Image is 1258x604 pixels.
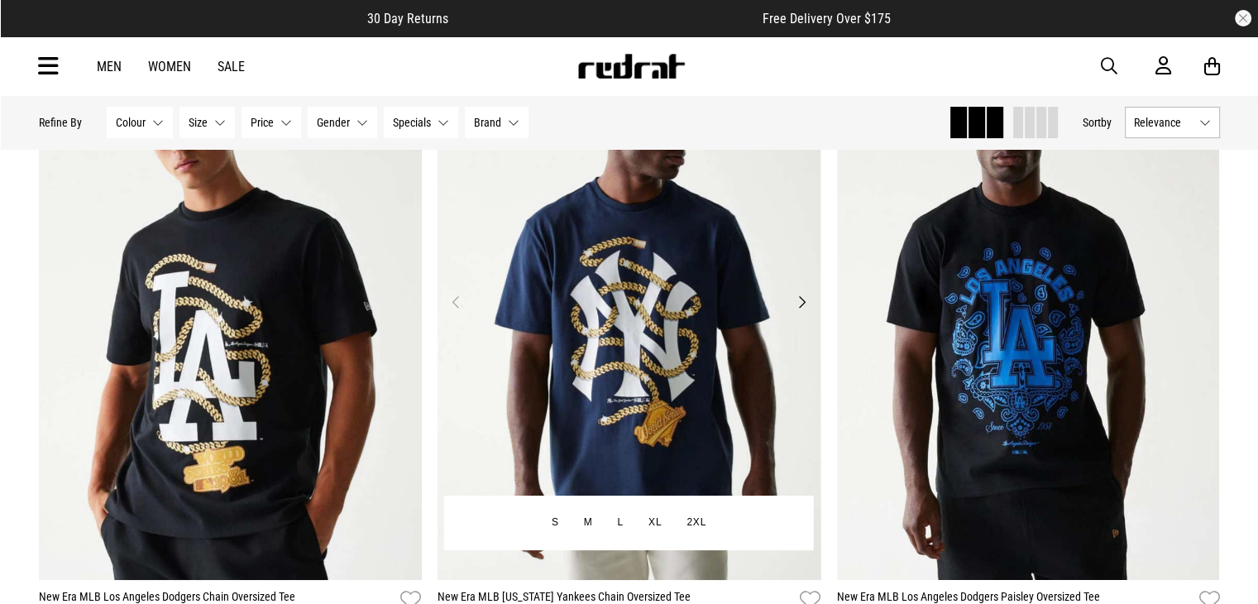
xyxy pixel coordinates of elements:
a: Men [97,59,122,74]
span: Colour [116,116,146,129]
iframe: Customer reviews powered by Trustpilot [481,10,729,26]
button: L [605,508,636,538]
img: New Era Mlb Los Angeles Dodgers Paisley Oversized Tee in Black [837,44,1220,580]
img: New Era Mlb Los Angeles Dodgers Chain Oversized Tee in Black [39,44,422,580]
button: 2XL [674,508,719,538]
span: 30 Day Returns [367,11,448,26]
a: Sale [218,59,245,74]
span: Gender [317,116,350,129]
button: Previous [446,292,466,312]
button: Next [792,292,812,312]
button: Gender [308,107,377,138]
button: M [572,508,605,538]
span: Size [189,116,208,129]
span: by [1101,116,1112,129]
p: Refine By [39,116,82,129]
button: XL [636,508,674,538]
img: Redrat logo [576,54,686,79]
span: Price [251,116,274,129]
span: Relevance [1134,116,1193,129]
a: Women [148,59,191,74]
button: Price [242,107,301,138]
button: Brand [465,107,529,138]
button: Colour [107,107,173,138]
button: Size [179,107,235,138]
span: Brand [474,116,501,129]
span: Free Delivery Over $175 [763,11,891,26]
button: S [539,508,572,538]
span: Specials [393,116,431,129]
button: Open LiveChat chat widget [13,7,63,56]
button: Relevance [1125,107,1220,138]
img: New Era Mlb New York Yankees Chain Oversized Tee in Blue [438,44,820,580]
button: Specials [384,107,458,138]
button: Sortby [1083,113,1112,132]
